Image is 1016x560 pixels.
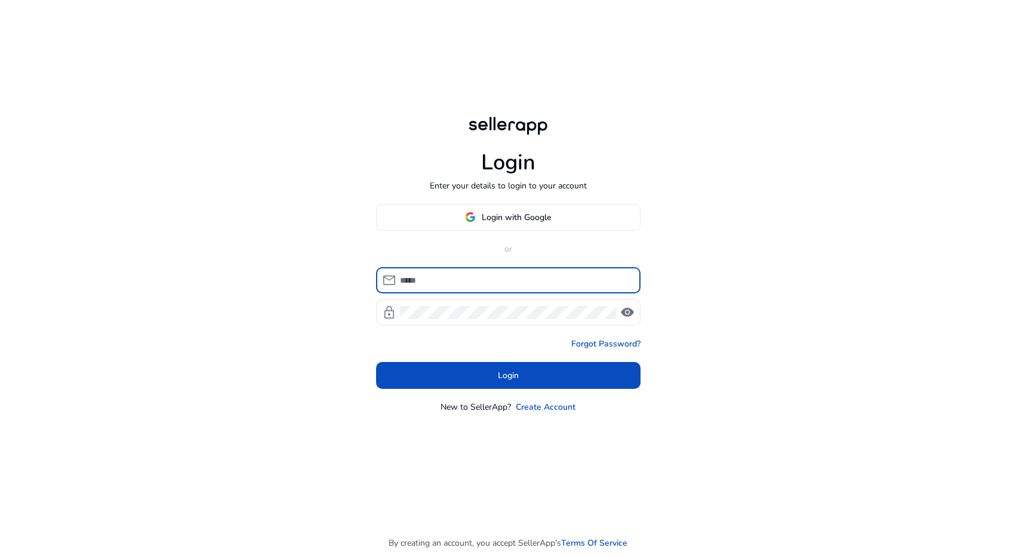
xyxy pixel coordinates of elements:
span: mail [382,273,396,287]
h1: Login [481,150,535,175]
span: lock [382,305,396,320]
button: Login with Google [376,204,641,231]
a: Terms Of Service [561,537,627,549]
button: Login [376,362,641,389]
p: New to SellerApp? [441,401,511,413]
img: google-logo.svg [465,212,476,222]
p: or [376,243,641,255]
a: Create Account [516,401,575,413]
p: Enter your details to login to your account [430,180,587,192]
span: Login with Google [482,211,551,224]
span: Login [498,369,519,382]
span: visibility [620,305,635,320]
a: Forgot Password? [571,338,641,350]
